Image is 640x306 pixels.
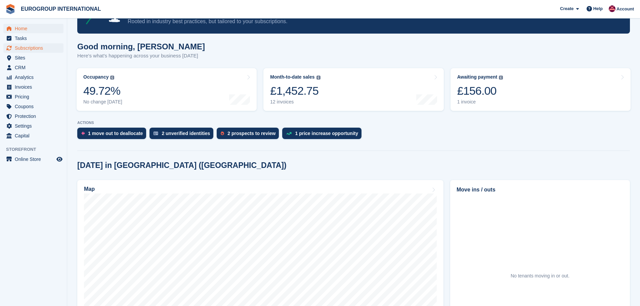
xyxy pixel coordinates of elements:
[3,63,63,72] a: menu
[609,5,615,12] img: Richard Crowther
[88,131,143,136] div: 1 move out to deallocate
[162,131,210,136] div: 2 unverified identities
[227,131,275,136] div: 2 prospects to review
[15,43,55,53] span: Subscriptions
[3,24,63,33] a: menu
[15,102,55,111] span: Coupons
[77,121,630,125] p: ACTIONS
[15,34,55,43] span: Tasks
[593,5,603,12] span: Help
[83,99,122,105] div: No change [DATE]
[282,128,365,142] a: 1 price increase opportunity
[3,82,63,92] a: menu
[3,131,63,140] a: menu
[77,42,205,51] h1: Good morning, [PERSON_NAME]
[457,84,503,98] div: £156.00
[560,5,573,12] span: Create
[77,52,205,60] p: Here's what's happening across your business [DATE]
[3,121,63,131] a: menu
[3,43,63,53] a: menu
[83,84,122,98] div: 49.72%
[15,63,55,72] span: CRM
[316,76,321,80] img: icon-info-grey-7440780725fd019a000dd9b08b2336e03edf1995a4989e88bcd33f0948082b44.svg
[15,131,55,140] span: Capital
[457,186,624,194] h2: Move ins / outs
[55,155,63,163] a: Preview store
[270,99,320,105] div: 12 invoices
[616,6,634,12] span: Account
[457,99,503,105] div: 1 invoice
[286,132,292,135] img: price_increase_opportunities-93ffe204e8149a01c8c9dc8f82e8f89637d9d84a8eef4429ea346261dce0b2c0.svg
[83,74,109,80] div: Occupancy
[221,131,224,135] img: prospect-51fa495bee0391a8d652442698ab0144808aea92771e9ea1ae160a38d050c398.svg
[3,112,63,121] a: menu
[15,82,55,92] span: Invoices
[511,272,569,279] div: No tenants moving in or out.
[154,131,158,135] img: verify_identity-adf6edd0f0f0b5bbfe63781bf79b02c33cf7c696d77639b501bdc392416b5a36.svg
[5,4,15,14] img: stora-icon-8386f47178a22dfd0bd8f6a31ec36ba5ce8667c1dd55bd0f319d3a0aa187defe.svg
[15,53,55,62] span: Sites
[270,84,320,98] div: £1,452.75
[15,121,55,131] span: Settings
[77,68,257,111] a: Occupancy 49.72% No change [DATE]
[81,131,85,135] img: move_outs_to_deallocate_icon-f764333ba52eb49d3ac5e1228854f67142a1ed5810a6f6cc68b1a99e826820c5.svg
[3,53,63,62] a: menu
[15,112,55,121] span: Protection
[84,186,95,192] h2: Map
[3,34,63,43] a: menu
[3,102,63,111] a: menu
[128,18,571,25] p: Rooted in industry best practices, but tailored to your subscriptions.
[6,146,67,153] span: Storefront
[110,76,114,80] img: icon-info-grey-7440780725fd019a000dd9b08b2336e03edf1995a4989e88bcd33f0948082b44.svg
[270,74,314,80] div: Month-to-date sales
[217,128,282,142] a: 2 prospects to review
[457,74,498,80] div: Awaiting payment
[15,155,55,164] span: Online Store
[77,161,287,170] h2: [DATE] in [GEOGRAPHIC_DATA] ([GEOGRAPHIC_DATA])
[15,73,55,82] span: Analytics
[150,128,217,142] a: 2 unverified identities
[15,92,55,101] span: Pricing
[15,24,55,33] span: Home
[263,68,443,111] a: Month-to-date sales £1,452.75 12 invoices
[3,92,63,101] a: menu
[3,73,63,82] a: menu
[3,155,63,164] a: menu
[18,3,104,14] a: EUROGROUP INTERNATIONAL
[451,68,631,111] a: Awaiting payment £156.00 1 invoice
[295,131,358,136] div: 1 price increase opportunity
[77,128,150,142] a: 1 move out to deallocate
[499,76,503,80] img: icon-info-grey-7440780725fd019a000dd9b08b2336e03edf1995a4989e88bcd33f0948082b44.svg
